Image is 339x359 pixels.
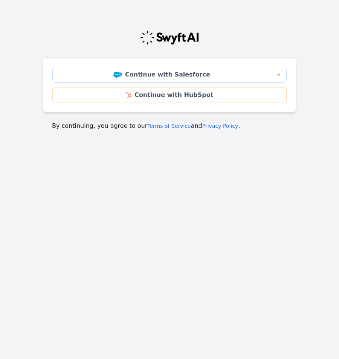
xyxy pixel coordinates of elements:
[52,67,271,83] a: Continue with Salesforce
[126,92,131,98] img: HubSpot
[140,30,199,45] img: Swyft Logo
[52,87,287,103] a: Continue with HubSpot
[202,123,238,129] a: Privacy Policy
[113,72,122,78] img: Salesforce
[147,123,191,129] a: Terms of Service
[52,121,287,130] p: By continuing, you agree to our and .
